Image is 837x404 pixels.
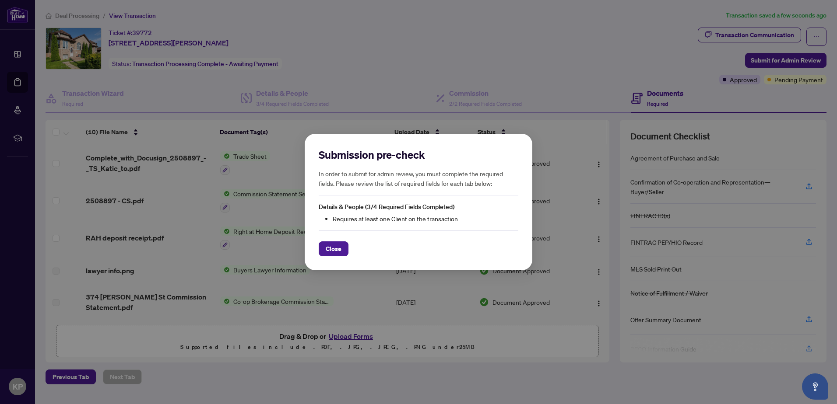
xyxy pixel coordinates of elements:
button: Close [319,241,348,256]
li: Requires at least one Client on the transaction [333,214,518,223]
button: Open asap [802,373,828,400]
span: Close [326,242,341,256]
h2: Submission pre-check [319,148,518,162]
h5: In order to submit for admin review, you must complete the required fields. Please review the lis... [319,169,518,188]
span: Details & People (3/4 Required Fields Completed) [319,203,454,211]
